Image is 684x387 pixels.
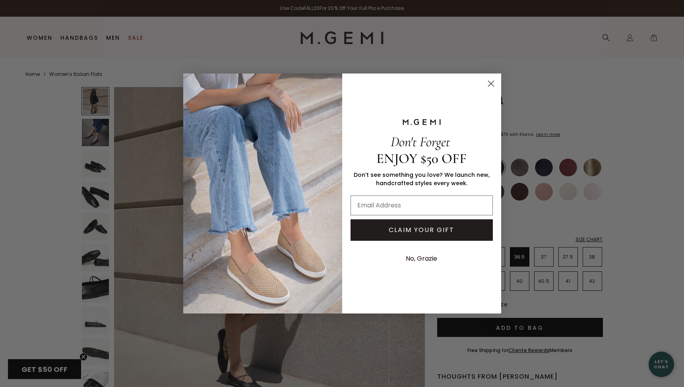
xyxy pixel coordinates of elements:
[376,150,467,167] span: ENJOY $50 OFF
[391,134,450,150] span: Don't Forget
[484,77,498,91] button: Close dialog
[351,219,493,241] button: CLAIM YOUR GIFT
[183,74,342,313] img: M.Gemi
[351,195,493,215] input: Email Address
[402,118,442,126] img: M.GEMI
[354,171,490,187] span: Don’t see something you love? We launch new, handcrafted styles every week.
[402,249,441,269] button: No, Grazie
